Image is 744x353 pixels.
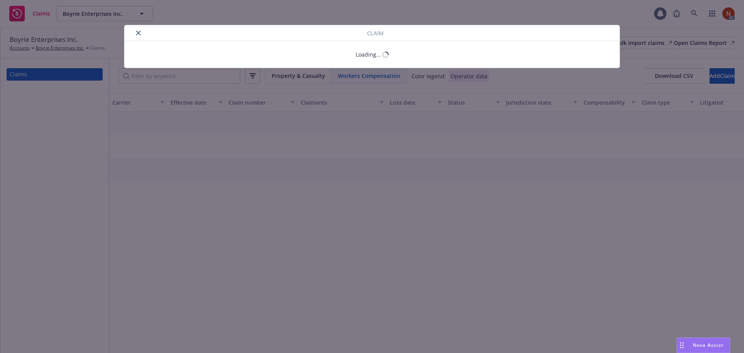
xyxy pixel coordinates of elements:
[677,338,730,353] button: Nova Assist
[693,342,723,348] span: Nova Assist
[677,338,687,353] div: Drag to move
[356,50,381,59] div: Loading...
[367,29,384,37] span: Claim
[134,28,143,38] button: close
